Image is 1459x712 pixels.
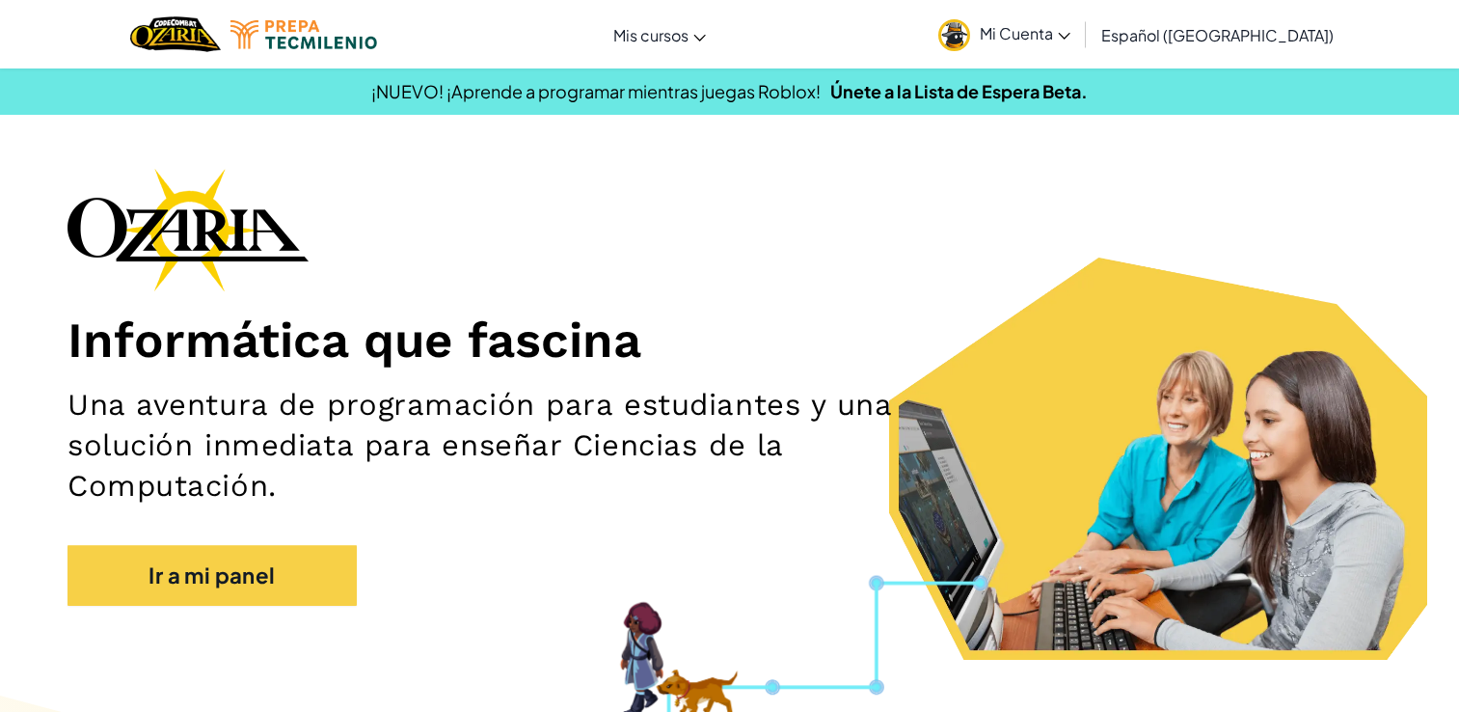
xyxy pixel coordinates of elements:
[371,80,821,102] span: ¡NUEVO! ¡Aprende a programar mientras juegas Roblox!
[1101,25,1334,45] span: Español ([GEOGRAPHIC_DATA])
[1092,9,1343,61] a: Español ([GEOGRAPHIC_DATA])
[68,311,1391,370] h1: Informática que fascina
[230,20,377,49] img: Tecmilenio logo
[830,80,1088,102] a: Únete a la Lista de Espera Beta.
[130,14,220,54] a: Ozaria by CodeCombat logo
[938,19,970,51] img: avatar
[929,4,1080,65] a: Mi Cuenta
[604,9,716,61] a: Mis cursos
[68,168,309,291] img: Ozaria branding logo
[68,545,357,606] a: Ir a mi panel
[980,23,1070,43] span: Mi Cuenta
[68,385,955,507] h2: Una aventura de programación para estudiantes y una solución inmediata para enseñar Ciencias de l...
[613,25,689,45] span: Mis cursos
[130,14,220,54] img: Home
